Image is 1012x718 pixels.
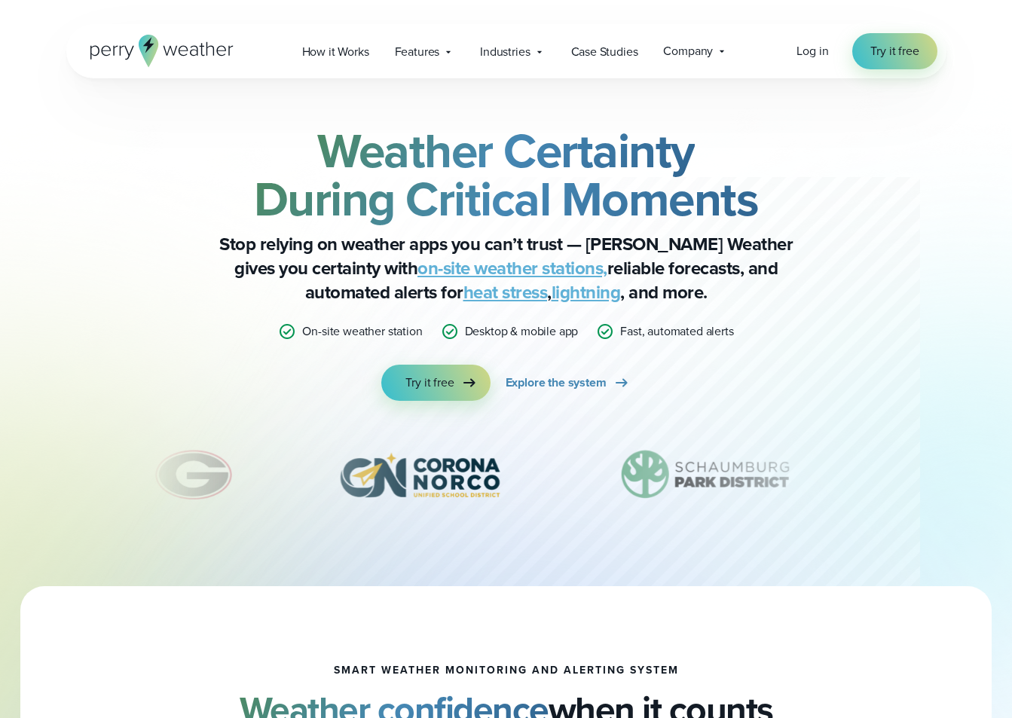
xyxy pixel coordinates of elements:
a: on-site weather stations, [417,255,607,282]
strong: Weather Certainty During Critical Moments [254,115,759,234]
a: heat stress [463,279,548,306]
span: Explore the system [506,374,607,392]
img: Schaumburg-Park-District-1.svg [599,437,813,512]
a: Case Studies [558,36,651,67]
span: Features [395,43,440,61]
span: How it Works [302,43,369,61]
img: Corona-Norco-Unified-School-District.svg [313,437,527,512]
div: 7 of 12 [313,437,527,512]
p: Desktop & mobile app [465,322,579,341]
a: Log in [796,42,828,60]
span: Try it free [870,42,919,60]
a: Try it free [852,33,937,69]
p: On-site weather station [302,322,422,341]
div: 6 of 12 [148,437,240,512]
img: University-of-Georgia.svg [148,437,240,512]
a: Explore the system [506,365,631,401]
div: slideshow [142,437,871,520]
div: 8 of 12 [599,437,813,512]
span: Case Studies [571,43,638,61]
a: Try it free [381,365,490,401]
a: lightning [552,279,621,306]
a: How it Works [289,36,382,67]
p: Fast, automated alerts [620,322,733,341]
span: Industries [480,43,530,61]
p: Stop relying on weather apps you can’t trust — [PERSON_NAME] Weather gives you certainty with rel... [205,232,808,304]
span: Company [663,42,713,60]
span: Try it free [405,374,454,392]
h1: smart weather monitoring and alerting system [334,665,679,677]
